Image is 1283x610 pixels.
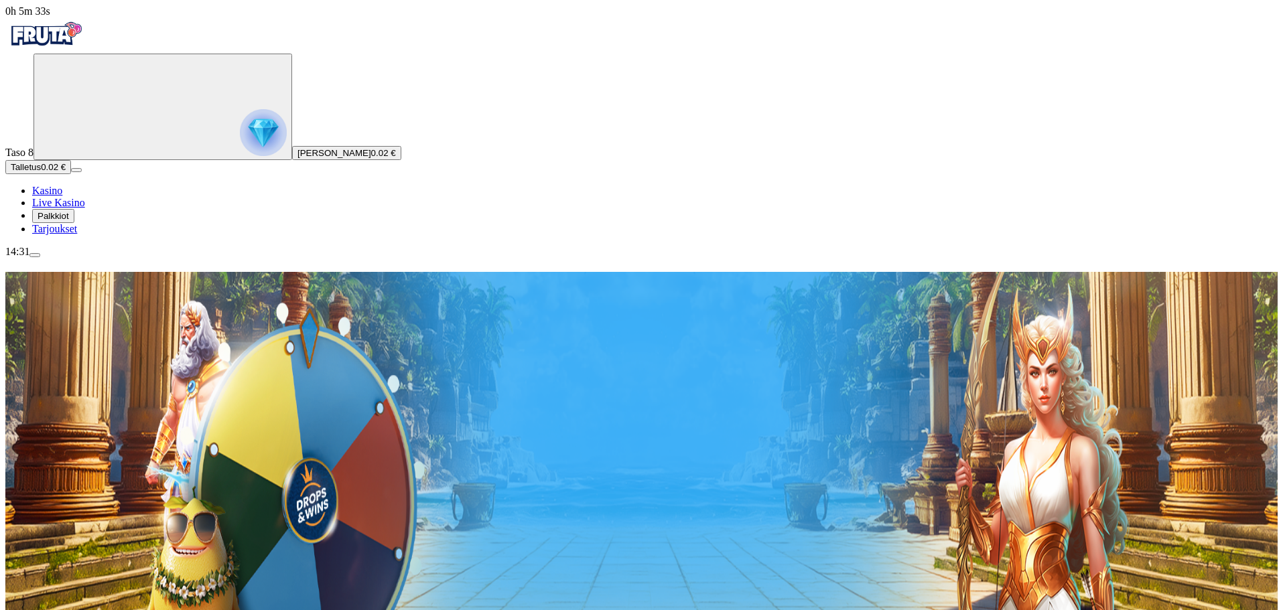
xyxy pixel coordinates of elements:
[32,223,77,234] span: Tarjoukset
[32,197,85,208] a: poker-chip iconLive Kasino
[5,42,86,53] a: Fruta
[32,185,62,196] a: diamond iconKasino
[5,17,86,51] img: Fruta
[5,246,29,257] span: 14:31
[371,148,396,158] span: 0.02 €
[5,17,1278,235] nav: Primary
[11,162,41,172] span: Talletus
[38,211,69,221] span: Palkkiot
[71,168,82,172] button: menu
[32,209,74,223] button: reward iconPalkkiot
[297,148,371,158] span: [PERSON_NAME]
[292,146,401,160] button: [PERSON_NAME]0.02 €
[32,223,77,234] a: gift-inverted iconTarjoukset
[41,162,66,172] span: 0.02 €
[240,109,287,156] img: reward progress
[5,147,33,158] span: Taso 8
[5,160,71,174] button: Talletusplus icon0.02 €
[5,5,50,17] span: user session time
[33,54,292,160] button: reward progress
[29,253,40,257] button: menu
[32,197,85,208] span: Live Kasino
[32,185,62,196] span: Kasino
